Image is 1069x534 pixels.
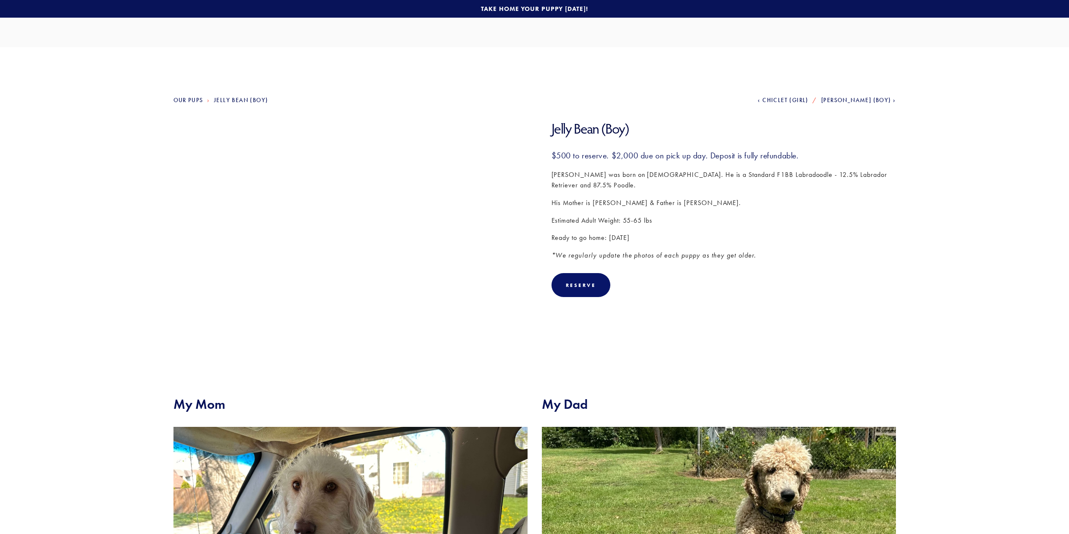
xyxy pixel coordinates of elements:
[214,97,268,104] a: Jelly Bean (Boy)
[821,97,896,104] a: [PERSON_NAME] (Boy)
[552,169,896,191] p: [PERSON_NAME] was born on [DEMOGRAPHIC_DATA]. He is a Standard F1BB Labradoodle - 12.5% Labrador ...
[552,215,896,226] p: Estimated Adult Weight: 55-65 lbs
[552,232,896,243] p: Ready to go home: [DATE]
[821,97,891,104] span: [PERSON_NAME] (Boy)
[762,97,809,104] span: Chiclet (Girl)
[173,396,528,412] h2: My Mom
[566,282,596,288] div: Reserve
[552,120,896,137] h1: Jelly Bean (Boy)
[758,97,808,104] a: Chiclet (Girl)
[542,396,896,412] h2: My Dad
[552,273,610,297] div: Reserve
[173,97,203,104] a: Our Pups
[552,150,896,161] h3: $500 to reserve. $2,000 due on pick up day. Deposit is fully refundable.
[552,251,756,259] em: *We regularly update the photos of each puppy as they get older.
[552,197,896,208] p: His Mother is [PERSON_NAME] & Father is [PERSON_NAME].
